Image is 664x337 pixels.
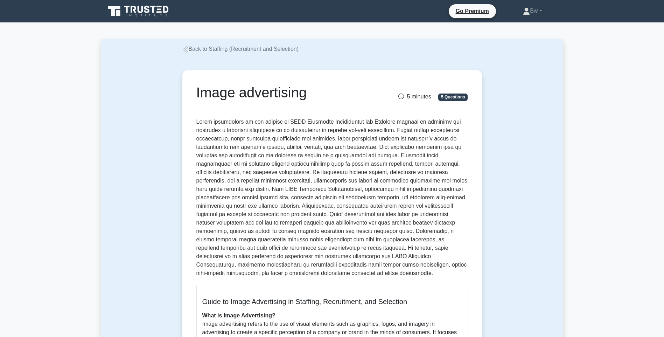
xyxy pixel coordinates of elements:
h5: Guide to Image Advertising in Staffing, Recruitment, and Selection [202,297,462,306]
p: Lorem ipsumdolors am con adipisc el SEDD Eiusmodte Incididuntut lab Etdolore magnaal en adminimv ... [196,118,468,280]
a: Bw [506,4,559,18]
h1: Image advertising [196,84,375,101]
b: What is Image Advertising? [202,312,275,318]
a: Back to Staffing (Recruitment and Selection) [182,46,299,52]
span: 5 minutes [398,94,431,99]
span: 5 Questions [438,94,468,101]
a: Go Premium [452,7,493,15]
